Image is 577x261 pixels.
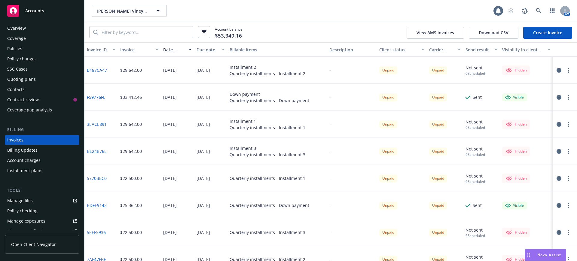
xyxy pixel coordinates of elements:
[329,148,331,154] div: -
[502,47,544,53] div: Visibility in client dash
[230,97,309,104] div: Quarterly installments - Down payment
[379,66,397,74] div: Unpaid
[329,121,331,127] div: -
[163,94,177,100] div: [DATE]
[215,32,242,40] span: $53,349.16
[5,127,79,133] div: Billing
[329,202,331,208] div: -
[163,148,177,154] div: [DATE]
[120,148,142,154] div: $29,642.00
[377,42,427,57] button: Client status
[5,196,79,205] a: Manage files
[230,124,305,131] div: Quarterly installments - Installment 1
[197,67,210,73] div: [DATE]
[227,42,327,57] button: Billable items
[7,44,22,53] div: Policies
[7,23,26,33] div: Overview
[469,27,518,39] button: Download CSV
[466,233,485,238] div: 6 Scheduled
[163,202,177,208] div: [DATE]
[230,145,305,151] div: Installment 3
[230,229,305,235] div: Quarterly installments - Installment 3
[7,145,38,155] div: Billing updates
[429,202,447,209] div: Unpaid
[118,42,161,57] button: Invoice amount
[7,135,23,145] div: Invoices
[5,2,79,19] a: Accounts
[533,5,545,17] a: Search
[379,147,397,155] div: Unpaid
[7,105,52,115] div: Coverage gap analysis
[120,121,142,127] div: $29,642.00
[5,95,79,105] a: Contract review
[5,105,79,115] a: Coverage gap analysis
[7,156,41,165] div: Account charges
[505,5,517,17] a: Start snowing
[5,74,79,84] a: Quoting plans
[120,202,142,208] div: $25,362.00
[5,145,79,155] a: Billing updates
[379,93,397,101] div: Unpaid
[5,23,79,33] a: Overview
[5,44,79,53] a: Policies
[7,216,45,226] div: Manage exposures
[329,94,331,100] div: -
[197,175,210,181] div: [DATE]
[230,175,305,181] div: Quarterly installments - Installment 1
[7,74,36,84] div: Quoting plans
[505,121,527,128] div: Hidden
[230,64,305,70] div: Installment 2
[505,175,527,182] div: Hidden
[466,125,485,130] div: 6 Scheduled
[7,226,47,236] div: Manage certificates
[466,152,485,157] div: 6 Scheduled
[7,166,42,175] div: Installment plans
[329,175,331,181] div: -
[87,47,109,53] div: Invoice ID
[197,47,218,53] div: Due date
[120,94,142,100] div: $33,412.46
[5,156,79,165] a: Account charges
[429,120,447,128] div: Unpaid
[7,196,33,205] div: Manage files
[379,47,418,53] div: Client status
[463,42,500,57] button: Send result
[466,254,483,260] div: Not sent
[505,203,524,208] div: Visible
[505,229,527,236] div: Hidden
[466,71,485,76] div: 6 Scheduled
[329,47,374,53] div: Description
[230,91,309,97] div: Down payment
[163,175,177,181] div: [DATE]
[327,42,377,57] button: Description
[466,47,491,53] div: Send result
[87,121,107,127] a: 3EACE891
[500,42,553,57] button: Visibility in client dash
[197,229,210,235] div: [DATE]
[5,64,79,74] a: SSC Cases
[197,94,210,100] div: [DATE]
[93,30,98,35] svg: Search
[505,95,524,100] div: Visible
[525,249,566,261] button: Nova Assist
[194,42,227,57] button: Due date
[197,148,210,154] div: [DATE]
[5,34,79,43] a: Coverage
[7,95,39,105] div: Contract review
[379,229,397,236] div: Unpaid
[92,5,167,17] button: [PERSON_NAME] Vineyards
[230,118,305,124] div: Installment 1
[519,5,531,17] a: Report a Bug
[87,67,107,73] a: B187CA47
[466,173,483,179] div: Not sent
[546,5,558,17] a: Switch app
[5,85,79,94] a: Contacts
[429,47,454,53] div: Carrier status
[505,67,527,74] div: Hidden
[525,249,533,261] div: Drag to move
[163,229,177,235] div: [DATE]
[7,54,37,64] div: Policy changes
[120,229,142,235] div: $22,500.00
[427,42,463,57] button: Carrier status
[161,42,194,57] button: Date issued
